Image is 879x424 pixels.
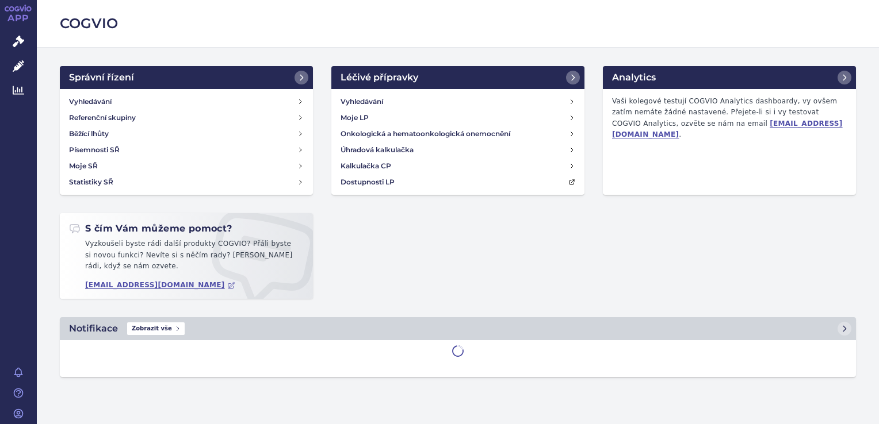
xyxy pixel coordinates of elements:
h2: Správní řízení [69,71,134,84]
a: Moje SŘ [64,158,308,174]
a: Léčivé přípravky [331,66,584,89]
h4: Vyhledávání [341,96,383,107]
a: Moje LP [336,110,580,126]
h4: Kalkulačka CP [341,160,391,172]
h4: Referenční skupiny [69,112,136,124]
h4: Běžící lhůty [69,128,109,140]
a: Analytics [603,66,856,89]
a: Statistiky SŘ [64,174,308,190]
a: Referenční skupiny [64,110,308,126]
h4: Moje SŘ [69,160,98,172]
a: Onkologická a hematoonkologická onemocnění [336,126,580,142]
a: Úhradová kalkulačka [336,142,580,158]
a: Správní řízení [60,66,313,89]
h2: COGVIO [60,14,856,33]
h4: Písemnosti SŘ [69,144,120,156]
a: Vyhledávání [336,94,580,110]
h2: Léčivé přípravky [341,71,418,84]
h4: Moje LP [341,112,369,124]
a: [EMAIL_ADDRESS][DOMAIN_NAME] [612,120,843,139]
a: NotifikaceZobrazit vše [60,317,856,340]
a: Písemnosti SŘ [64,142,308,158]
h2: S čím Vám můžeme pomoct? [69,222,232,235]
h4: Dostupnosti LP [341,176,395,188]
h4: Statistiky SŘ [69,176,113,188]
p: Vaši kolegové testují COGVIO Analytics dashboardy, vy ovšem zatím nemáte žádné nastavené. Přejete... [607,94,851,143]
h4: Úhradová kalkulačka [341,144,414,156]
a: Běžící lhůty [64,126,308,142]
h2: Analytics [612,71,656,84]
h2: Notifikace [69,322,118,336]
h4: Vyhledávání [69,96,112,107]
p: Vyzkoušeli byste rádi další produkty COGVIO? Přáli byste si novou funkci? Nevíte si s něčím rady?... [69,238,304,277]
span: Zobrazit vše [127,322,185,335]
a: [EMAIL_ADDRESS][DOMAIN_NAME] [85,281,235,290]
a: Dostupnosti LP [336,174,580,190]
a: Kalkulačka CP [336,158,580,174]
a: Vyhledávání [64,94,308,110]
h4: Onkologická a hematoonkologická onemocnění [341,128,510,140]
